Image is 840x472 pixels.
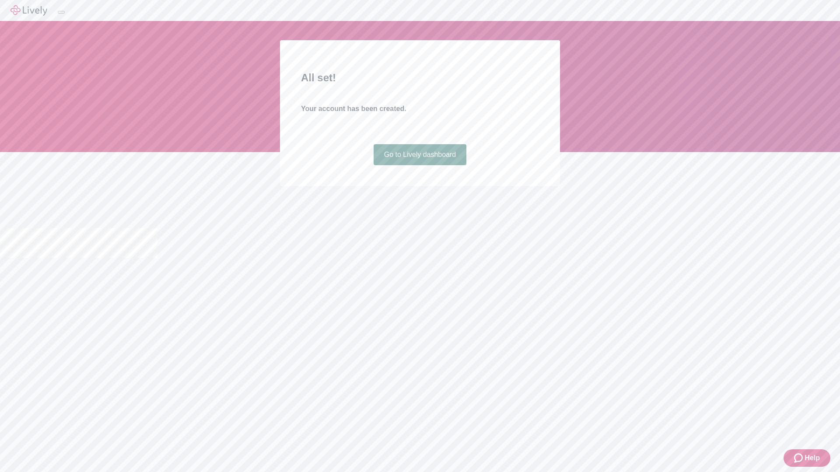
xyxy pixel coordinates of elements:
[58,11,65,14] button: Log out
[374,144,467,165] a: Go to Lively dashboard
[794,453,805,463] svg: Zendesk support icon
[10,5,47,16] img: Lively
[301,104,539,114] h4: Your account has been created.
[784,449,830,467] button: Zendesk support iconHelp
[301,70,539,86] h2: All set!
[805,453,820,463] span: Help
